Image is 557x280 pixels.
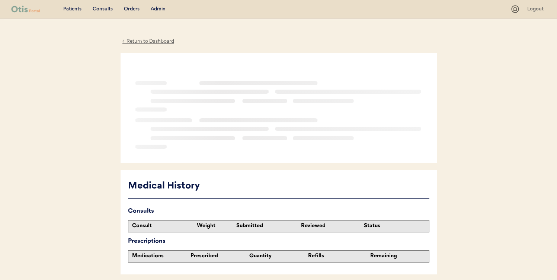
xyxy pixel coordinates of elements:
div: Refills [308,252,366,260]
div: Status [364,222,425,230]
div: Weight [197,222,234,230]
div: Logout [527,6,546,13]
div: Consults [128,206,429,216]
div: Prescribed [191,252,249,260]
div: Quantity [249,252,308,260]
div: ← Return to Dashboard [121,37,176,46]
div: Medications [132,252,191,260]
div: Patients [63,6,81,13]
div: Consults [93,6,113,13]
div: Remaining [370,252,429,260]
div: Submitted [236,222,297,230]
div: Prescriptions [128,236,429,247]
div: Medical History [128,179,429,193]
div: Reviewed [301,222,362,230]
div: Orders [124,6,140,13]
div: Admin [151,6,166,13]
div: Consult [132,222,193,230]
